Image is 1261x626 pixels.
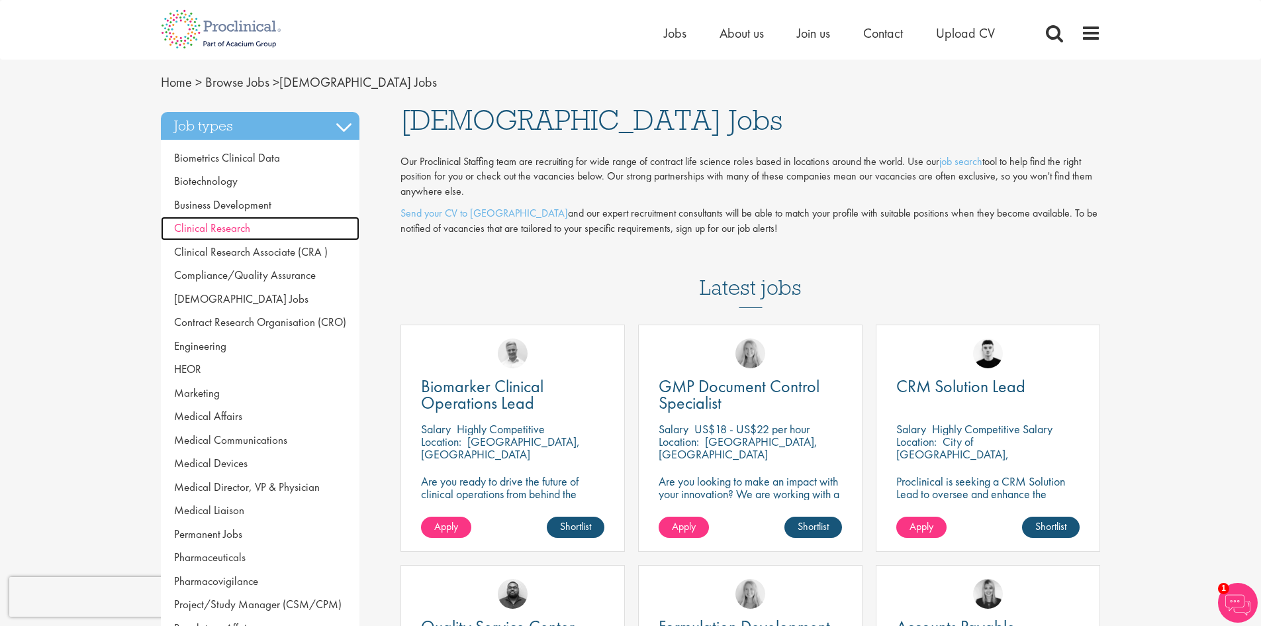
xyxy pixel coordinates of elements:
[205,74,269,91] a: breadcrumb link to Browse Jobs
[1022,517,1080,538] a: Shortlist
[421,378,604,411] a: Biomarker Clinical Operations Lead
[161,74,437,91] span: [DEMOGRAPHIC_DATA] Jobs
[174,150,280,165] span: Biometrics Clinical Data
[659,375,819,414] span: GMP Document Control Specialist
[161,335,359,358] a: Engineering
[659,517,709,538] a: Apply
[797,25,830,42] a: Join us
[174,268,316,282] span: Compliance/Quality Assurance
[936,25,995,42] a: Upload CV
[174,433,287,447] span: Medical Communications
[973,579,1003,609] img: Janelle Jones
[659,434,699,449] span: Location:
[498,339,528,368] img: Joshua Bye
[498,579,528,609] img: Ashley Bennett
[421,375,543,414] span: Biomarker Clinical Operations Lead
[421,475,604,538] p: Are you ready to drive the future of clinical operations from behind the scenes? Looking to be in...
[672,519,696,533] span: Apply
[174,244,328,259] span: Clinical Research Associate (CRA )
[161,499,359,523] a: Medical Liaison
[664,25,686,42] a: Jobs
[174,315,346,329] span: Contract Research Organisation (CRO)
[161,523,359,547] a: Permanent Jobs
[720,25,764,42] a: About us
[174,597,342,611] span: Project/Study Manager (CSM/CPM)
[896,378,1080,395] a: CRM Solution Lead
[161,112,359,140] h3: Job types
[161,311,359,335] a: Contract Research Organisation (CRO)
[896,434,937,449] span: Location:
[174,197,271,212] span: Business Development
[434,519,458,533] span: Apply
[161,217,359,240] a: Clinical Research
[161,240,359,264] a: Clinical Research Associate (CRA )
[195,74,202,91] span: >
[400,102,782,138] span: [DEMOGRAPHIC_DATA] Jobs
[174,480,320,494] span: Medical Director, VP & Physician
[863,25,903,42] a: Contact
[161,405,359,429] a: Medical Affairs
[273,74,279,91] span: >
[659,475,842,538] p: Are you looking to make an impact with your innovation? We are working with a well-established ph...
[174,386,220,400] span: Marketing
[161,593,359,617] a: Project/Study Manager (CSM/CPM)
[161,358,359,382] a: HEOR
[174,221,250,235] span: Clinical Research
[174,456,248,470] span: Medical Devices
[735,339,765,368] img: Shannon Briggs
[161,193,359,217] a: Business Development
[973,339,1003,368] img: Patrick Melody
[161,429,359,452] a: Medical Communications
[174,550,246,564] span: Pharmaceuticals
[400,206,1101,236] p: and our expert recruitment consultants will be able to match your profile with suitable positions...
[659,421,688,437] span: Salary
[784,517,842,538] a: Shortlist
[161,170,359,193] a: Biotechnology
[932,421,1052,437] p: Highly Competitive Salary
[174,409,242,423] span: Medical Affairs
[896,421,926,437] span: Salary
[421,434,461,449] span: Location:
[174,527,242,541] span: Permanent Jobs
[1218,583,1229,594] span: 1
[547,517,604,538] a: Shortlist
[161,476,359,499] a: Medical Director, VP & Physician
[910,519,933,533] span: Apply
[1218,583,1258,623] img: Chatbot
[421,434,580,462] p: [GEOGRAPHIC_DATA], [GEOGRAPHIC_DATA]
[174,503,244,517] span: Medical Liaison
[896,475,1080,525] p: Proclinical is seeking a CRM Solution Lead to oversee and enhance the Salesforce platform for EME...
[174,574,258,588] span: Pharmacovigilance
[174,362,201,376] span: HEOR
[659,434,817,462] p: [GEOGRAPHIC_DATA], [GEOGRAPHIC_DATA]
[174,339,226,353] span: Engineering
[896,375,1025,397] span: CRM Solution Lead
[735,579,765,609] img: Shannon Briggs
[161,74,192,91] a: breadcrumb link to Home
[174,291,308,306] span: [DEMOGRAPHIC_DATA] Jobs
[161,452,359,476] a: Medical Devices
[457,421,545,437] p: Highly Competitive
[896,434,1009,474] p: City of [GEOGRAPHIC_DATA], [GEOGRAPHIC_DATA]
[700,243,802,308] h3: Latest jobs
[659,378,842,411] a: GMP Document Control Specialist
[161,287,359,311] a: [DEMOGRAPHIC_DATA] Jobs
[421,517,471,538] a: Apply
[896,517,947,538] a: Apply
[400,206,568,220] a: Send your CV to [GEOGRAPHIC_DATA]
[161,570,359,594] a: Pharmacovigilance
[694,421,810,437] p: US$18 - US$22 per hour
[400,154,1101,200] p: Our Proclinical Staffing team are recruiting for wide range of contract life science roles based ...
[161,382,359,405] a: Marketing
